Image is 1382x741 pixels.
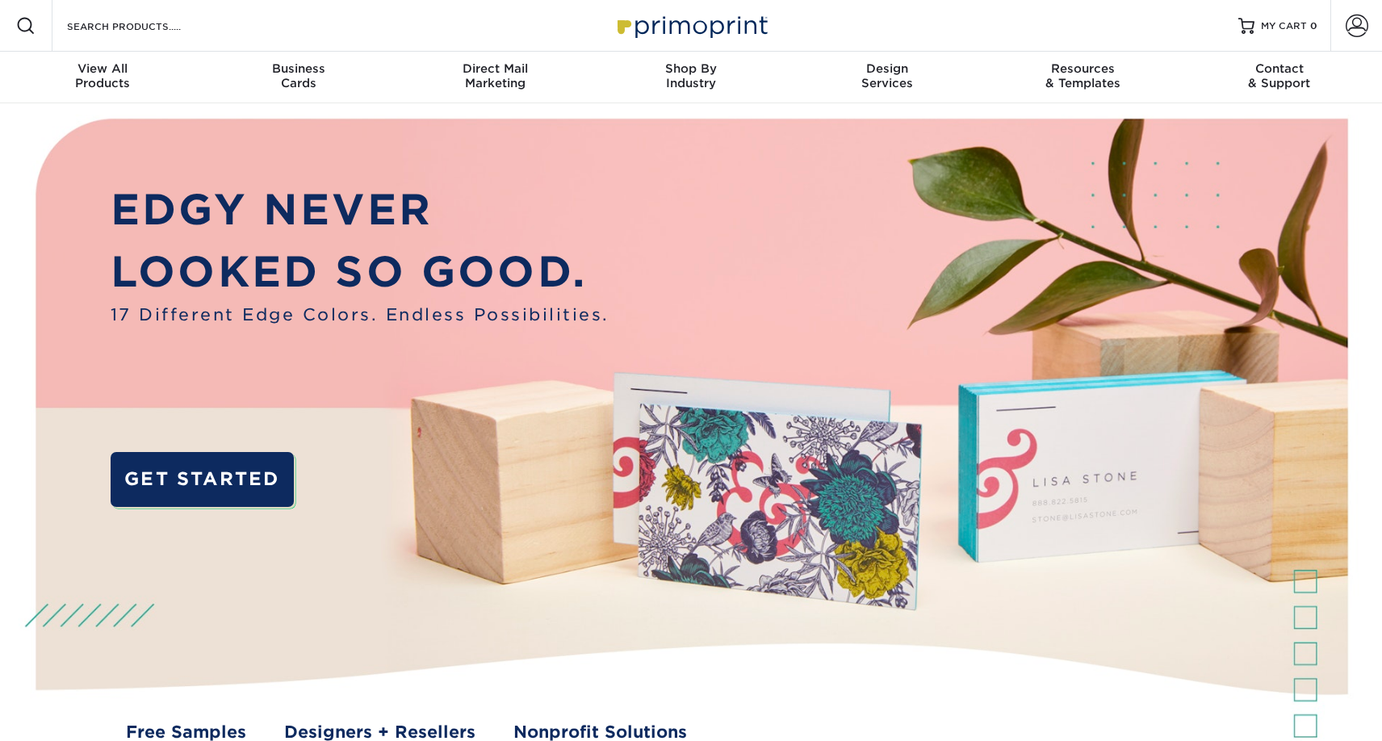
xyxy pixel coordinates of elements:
[201,52,397,103] a: BusinessCards
[985,61,1181,76] span: Resources
[397,61,593,90] div: Marketing
[789,61,985,90] div: Services
[985,52,1181,103] a: Resources& Templates
[789,52,985,103] a: DesignServices
[397,61,593,76] span: Direct Mail
[5,61,201,76] span: View All
[111,241,609,303] p: LOOKED SO GOOD.
[5,52,201,103] a: View AllProducts
[397,52,593,103] a: Direct MailMarketing
[111,178,609,241] p: EDGY NEVER
[1310,20,1317,31] span: 0
[593,61,789,76] span: Shop By
[789,61,985,76] span: Design
[610,8,772,43] img: Primoprint
[1261,19,1307,33] span: MY CART
[201,61,397,76] span: Business
[985,61,1181,90] div: & Templates
[593,61,789,90] div: Industry
[1181,61,1377,90] div: & Support
[593,52,789,103] a: Shop ByIndustry
[1181,61,1377,76] span: Contact
[111,303,609,328] span: 17 Different Edge Colors. Endless Possibilities.
[1181,52,1377,103] a: Contact& Support
[65,16,223,36] input: SEARCH PRODUCTS.....
[5,61,201,90] div: Products
[111,452,294,507] a: GET STARTED
[201,61,397,90] div: Cards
